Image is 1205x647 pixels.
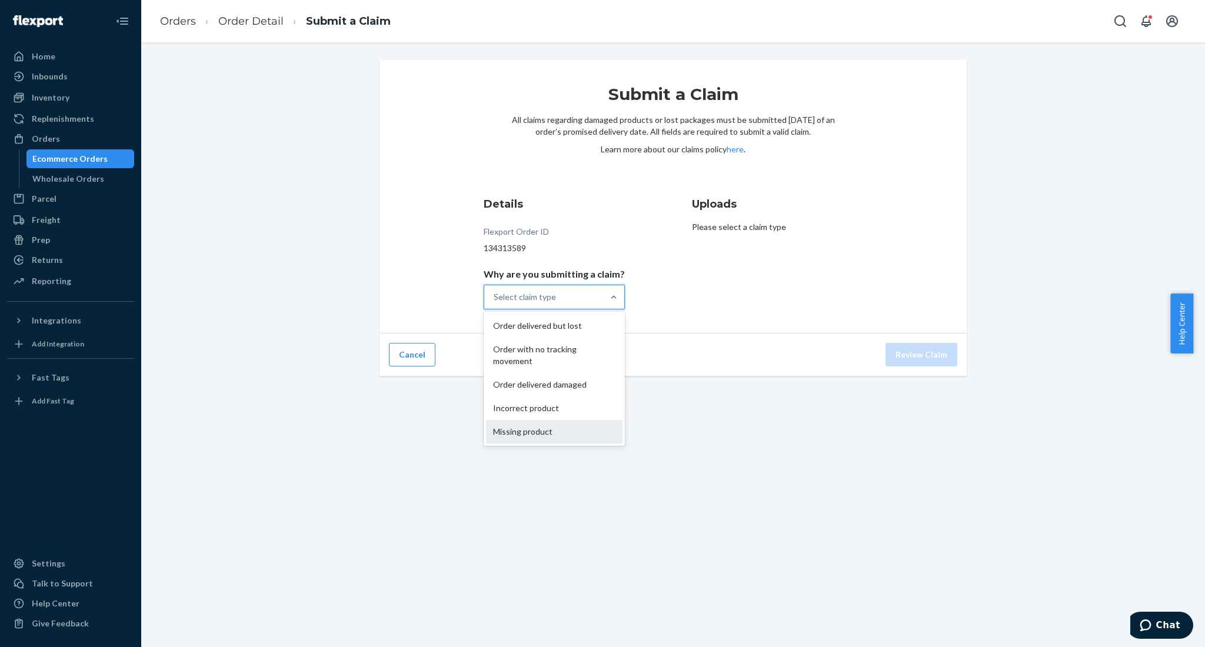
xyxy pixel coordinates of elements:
h1: Submit a Claim [511,84,835,114]
a: Parcel [7,189,134,208]
div: Replenishments [32,113,94,125]
img: Flexport logo [13,15,63,27]
div: Select claim type [494,291,556,303]
button: Open account menu [1160,9,1184,33]
div: Order with no tracking movement [486,338,623,373]
button: Close Navigation [111,9,134,33]
a: Add Fast Tag [7,392,134,411]
div: Home [32,51,55,62]
button: Open Search Box [1109,9,1132,33]
iframe: Opens a widget where you can chat to one of our agents [1130,612,1193,641]
button: Fast Tags [7,368,134,387]
a: Add Integration [7,335,134,353]
div: Settings [32,558,65,569]
a: Freight [7,211,134,229]
h3: Uploads [692,196,863,212]
div: Prep [32,234,50,246]
a: Orders [7,129,134,148]
a: Inventory [7,88,134,107]
button: Help Center [1170,294,1193,353]
p: Why are you submitting a claim? [484,268,625,280]
a: here [727,144,744,154]
div: Flexport Order ID [484,226,549,242]
a: Settings [7,554,134,573]
button: Talk to Support [7,574,134,593]
div: Give Feedback [32,618,89,629]
div: Inventory [32,92,69,104]
div: Wholesale Orders [32,173,104,185]
a: Returns [7,251,134,269]
button: Integrations [7,311,134,330]
ol: breadcrumbs [151,4,400,39]
button: Review Claim [886,343,957,366]
div: Inbounds [32,71,68,82]
div: Ecommerce Orders [32,153,108,165]
div: Parcel [32,193,56,205]
div: Returns [32,254,63,266]
a: Order Detail [218,15,284,28]
h3: Details [484,196,625,212]
a: Replenishments [7,109,134,128]
a: Ecommerce Orders [26,149,135,168]
div: Incorrect product [486,396,623,420]
a: Wholesale Orders [26,169,135,188]
a: Prep [7,231,134,249]
div: Add Integration [32,339,84,349]
a: Inbounds [7,67,134,86]
a: Orders [160,15,196,28]
a: Submit a Claim [306,15,391,28]
p: Learn more about our claims policy . [511,144,835,155]
div: Reporting [32,275,71,287]
div: Orders [32,133,60,145]
button: Open notifications [1134,9,1158,33]
a: Reporting [7,272,134,291]
div: Freight [32,214,61,226]
div: Fast Tags [32,372,69,383]
button: Give Feedback [7,614,134,633]
p: All claims regarding damaged products or lost packages must be submitted [DATE] of an order’s pro... [511,114,835,138]
button: Cancel [389,343,435,366]
div: Talk to Support [32,578,93,589]
a: Home [7,47,134,66]
div: Order delivered damaged [486,373,623,396]
div: Missing product [486,420,623,443]
div: Integrations [32,315,81,326]
div: Help Center [32,598,79,609]
a: Help Center [7,594,134,613]
div: 134313589 [484,242,625,254]
div: Add Fast Tag [32,396,74,406]
p: Please select a claim type [692,221,863,233]
div: Order delivered but lost [486,314,623,338]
